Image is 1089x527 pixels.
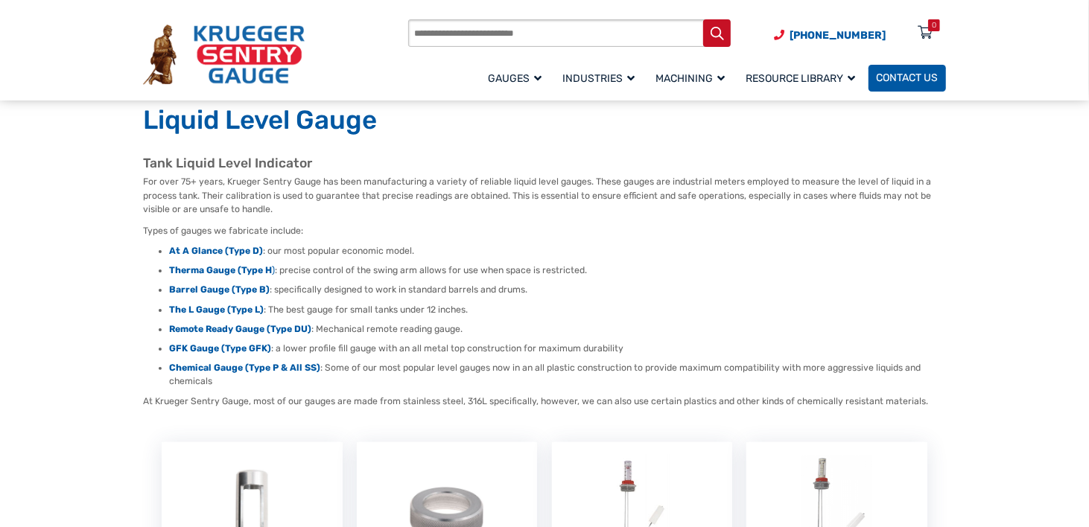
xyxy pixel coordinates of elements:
li: : Mechanical remote reading gauge. [169,323,946,336]
a: The L Gauge (Type L) [169,304,264,315]
p: Types of gauges we fabricate include: [143,224,946,237]
li: : The best gauge for small tanks under 12 inches. [169,304,946,317]
h1: Liquid Level Gauge [143,104,946,137]
a: Machining [648,63,738,93]
li: : specifically designed to work in standard barrels and drums. [169,284,946,297]
span: Gauges [489,72,542,85]
a: Chemical Gauge (Type P & All SS) [169,362,320,373]
a: Therma Gauge (Type H) [169,265,275,275]
img: Krueger Sentry Gauge [143,25,305,84]
span: Contact Us [877,72,939,85]
a: At A Glance (Type D) [169,246,263,256]
span: [PHONE_NUMBER] [790,29,886,42]
a: Remote Ready Gauge (Type DU) [169,324,311,334]
li: : Some of our most popular level gauges now in an all plastic construction to provide maximum com... [169,362,946,388]
p: At Krueger Sentry Gauge, most of our gauges are made from stainless steel, 316L specifically, how... [143,395,946,408]
div: 0 [932,19,936,31]
li: : precise control of the swing arm allows for use when space is restricted. [169,264,946,278]
h2: Tank Liquid Level Indicator [143,156,946,172]
a: Resource Library [738,63,869,93]
span: Industries [563,72,635,85]
span: Machining [656,72,726,85]
li: : our most popular economic model. [169,245,946,258]
strong: Therma Gauge (Type H [169,265,272,275]
p: For over 75+ years, Krueger Sentry Gauge has been manufacturing a variety of reliable liquid leve... [143,175,946,216]
a: GFK Gauge (Type GFK) [169,343,271,354]
li: : a lower profile fill gauge with an all metal top construction for maximum durability [169,342,946,356]
a: Barrel Gauge (Type B) [169,284,270,295]
a: Industries [555,63,648,93]
span: Resource Library [746,72,856,85]
a: Gauges [480,63,555,93]
a: Phone Number (920) 434-8860 [774,28,886,43]
a: Contact Us [869,65,946,92]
